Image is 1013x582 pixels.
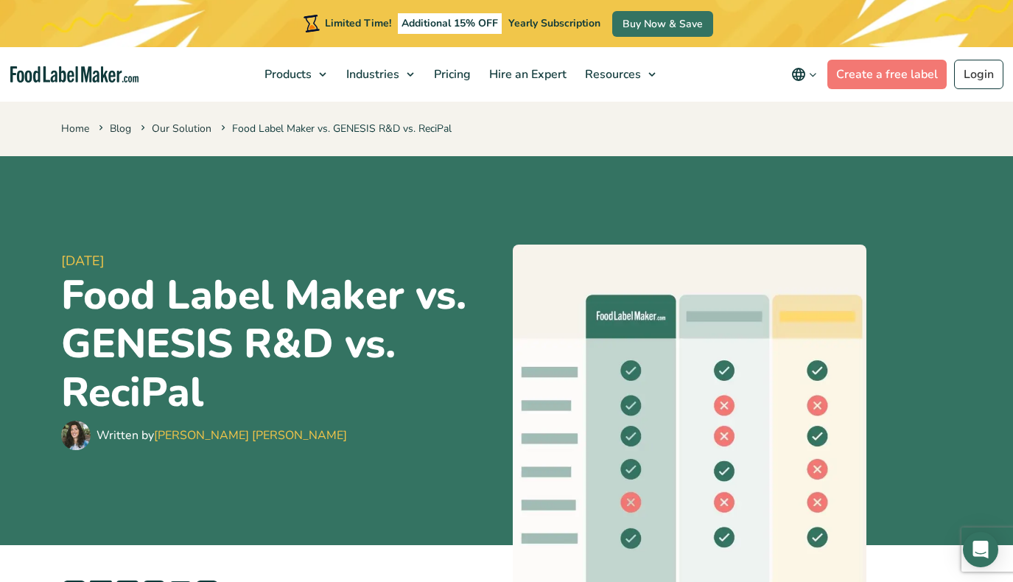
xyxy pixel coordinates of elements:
span: Products [260,66,313,83]
a: Industries [337,47,421,102]
a: Create a free label [827,60,947,89]
a: Our Solution [152,122,211,136]
a: Hire an Expert [480,47,572,102]
span: [DATE] [61,251,501,271]
div: Open Intercom Messenger [963,532,998,567]
span: Pricing [430,66,472,83]
a: Resources [576,47,663,102]
a: Home [61,122,89,136]
a: Buy Now & Save [612,11,713,37]
a: [PERSON_NAME] [PERSON_NAME] [154,427,347,443]
a: Products [256,47,334,102]
span: Yearly Subscription [508,16,600,30]
span: Hire an Expert [485,66,568,83]
a: Blog [110,122,131,136]
a: Login [954,60,1003,89]
span: Industries [342,66,401,83]
span: Additional 15% OFF [398,13,502,34]
span: Resources [581,66,642,83]
div: Written by [97,427,347,444]
h1: Food Label Maker vs. GENESIS R&D vs. ReciPal [61,271,501,417]
a: Pricing [425,47,477,102]
img: Maria Abi Hanna - Food Label Maker [61,421,91,450]
span: Food Label Maker vs. GENESIS R&D vs. ReciPal [218,122,452,136]
span: Limited Time! [325,16,391,30]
